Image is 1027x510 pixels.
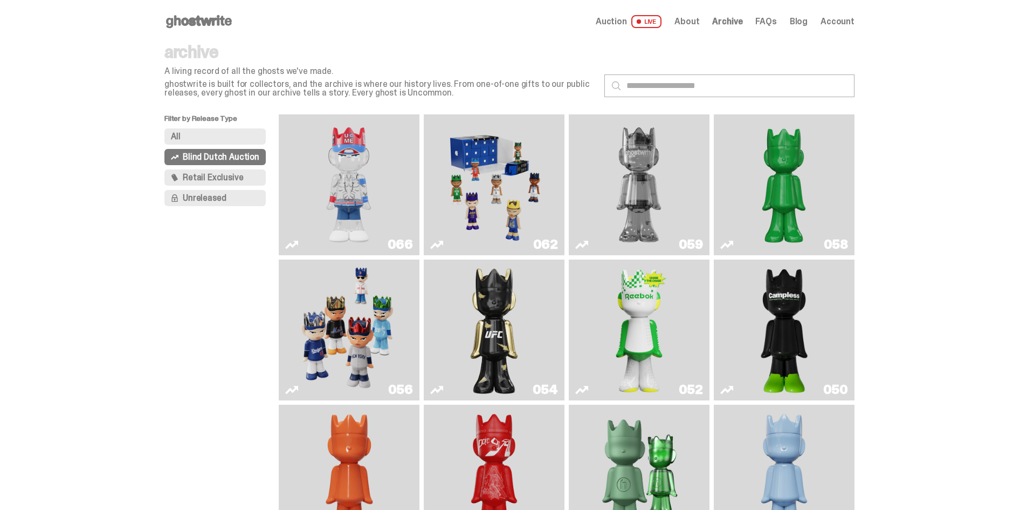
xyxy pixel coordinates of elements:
a: Schrödinger's ghost: Sunday Green [720,119,848,251]
button: Blind Dutch Auction [164,149,266,165]
a: Campless [720,264,848,396]
a: Account [821,17,854,26]
button: Retail Exclusive [164,169,266,186]
p: Filter by Release Type [164,114,279,128]
span: Unreleased [183,194,226,202]
img: Schrödinger's ghost: Sunday Green [731,119,837,251]
span: All [171,132,181,141]
div: 050 [823,383,848,396]
a: About [674,17,699,26]
img: Campless [756,264,813,396]
div: 052 [679,383,703,396]
img: Ruby [466,264,523,396]
p: A living record of all the ghosts we've made. [164,67,596,76]
div: 059 [679,238,703,251]
div: 056 [388,383,413,396]
div: 066 [388,238,413,251]
a: Ruby [430,264,558,396]
button: Unreleased [164,190,266,206]
img: Game Face (2025) [296,264,402,396]
span: Retail Exclusive [183,173,243,182]
div: 054 [533,383,558,396]
div: 062 [533,238,558,251]
span: LIVE [631,15,662,28]
img: Game Face (2025) [441,119,547,251]
a: Game Face (2025) [430,119,558,251]
a: Auction LIVE [596,15,661,28]
span: Auction [596,17,627,26]
a: Blog [790,17,808,26]
a: Game Face (2025) [285,264,413,396]
img: Two [586,119,692,251]
button: All [164,128,266,145]
img: Court Victory [611,264,668,396]
p: ghostwrite is built for collectors, and the archive is where our history lives. From one-of-one g... [164,80,596,97]
a: FAQs [755,17,776,26]
span: Blind Dutch Auction [183,153,259,161]
a: Archive [712,17,742,26]
a: Court Victory [575,264,703,396]
div: 058 [824,238,848,251]
a: You Can't See Me [285,119,413,251]
a: Two [575,119,703,251]
img: You Can't See Me [296,119,402,251]
p: archive [164,43,596,60]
